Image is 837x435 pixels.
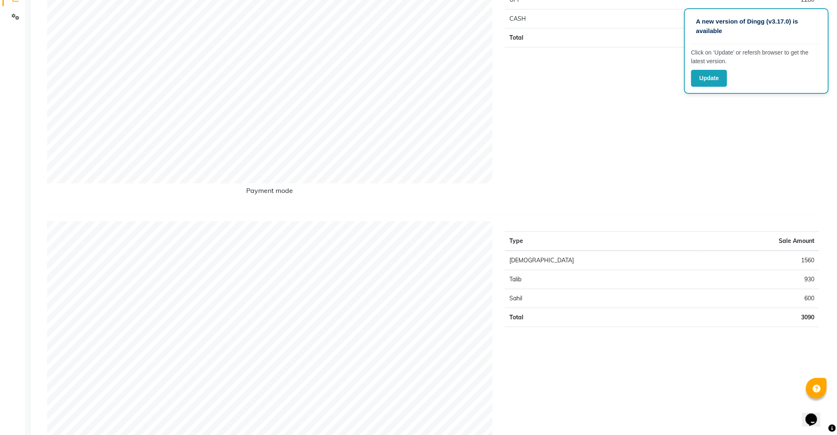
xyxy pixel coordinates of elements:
[696,17,817,36] p: A new version of Dingg (v3.17.0) is available
[47,187,492,198] h6: Payment mode
[621,10,819,29] td: 810
[700,270,819,289] td: 930
[691,48,822,66] p: Click on ‘Update’ or refersh browser to get the latest version.
[505,10,621,29] td: CASH
[802,402,829,427] iframe: chat widget
[505,289,700,308] td: Sahil
[700,289,819,308] td: 600
[700,251,819,270] td: 1560
[505,308,700,327] td: Total
[621,29,819,48] td: 3090
[700,232,819,251] th: Sale Amount
[700,308,819,327] td: 3090
[691,70,727,87] button: Update
[505,29,621,48] td: Total
[505,251,700,270] td: [DEMOGRAPHIC_DATA]
[505,232,700,251] th: Type
[505,270,700,289] td: Talib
